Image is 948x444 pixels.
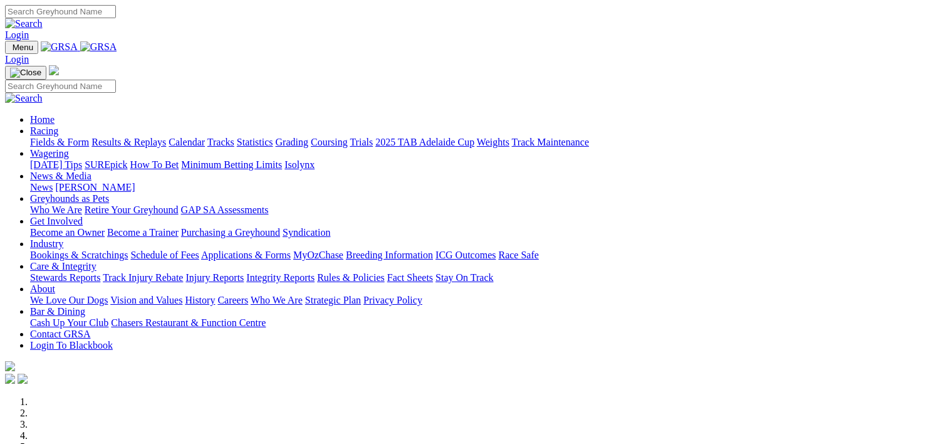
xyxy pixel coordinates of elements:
[5,5,116,18] input: Search
[30,204,943,216] div: Greyhounds as Pets
[375,137,474,147] a: 2025 TAB Adelaide Cup
[435,272,493,283] a: Stay On Track
[169,137,205,147] a: Calendar
[30,283,55,294] a: About
[41,41,78,53] img: GRSA
[10,68,41,78] img: Close
[80,41,117,53] img: GRSA
[5,361,15,371] img: logo-grsa-white.png
[181,227,280,238] a: Purchasing a Greyhound
[30,238,63,249] a: Industry
[5,374,15,384] img: facebook.svg
[30,148,69,159] a: Wagering
[30,317,108,328] a: Cash Up Your Club
[30,261,96,272] a: Care & Integrity
[251,295,303,305] a: Who We Are
[30,227,943,238] div: Get Involved
[30,137,89,147] a: Fields & Form
[237,137,273,147] a: Statistics
[18,374,28,384] img: twitter.svg
[305,295,361,305] a: Strategic Plan
[30,250,943,261] div: Industry
[30,272,943,283] div: Care & Integrity
[201,250,291,260] a: Applications & Forms
[103,272,183,283] a: Track Injury Rebate
[30,329,90,339] a: Contact GRSA
[435,250,496,260] a: ICG Outcomes
[30,227,105,238] a: Become an Owner
[49,65,59,75] img: logo-grsa-white.png
[477,137,509,147] a: Weights
[311,137,348,147] a: Coursing
[30,125,58,136] a: Racing
[30,137,943,148] div: Racing
[185,272,244,283] a: Injury Reports
[181,204,269,215] a: GAP SA Assessments
[130,159,179,170] a: How To Bet
[30,204,82,215] a: Who We Are
[276,137,308,147] a: Grading
[30,216,83,226] a: Get Involved
[30,340,113,351] a: Login To Blackbook
[217,295,248,305] a: Careers
[5,29,29,40] a: Login
[30,182,53,193] a: News
[5,80,116,93] input: Search
[55,182,135,193] a: [PERSON_NAME]
[5,66,46,80] button: Toggle navigation
[130,250,199,260] a: Schedule of Fees
[91,137,166,147] a: Results & Replays
[30,306,85,317] a: Bar & Dining
[30,171,91,181] a: News & Media
[5,93,43,104] img: Search
[85,204,179,215] a: Retire Your Greyhound
[284,159,315,170] a: Isolynx
[110,295,182,305] a: Vision and Values
[185,295,215,305] a: History
[512,137,589,147] a: Track Maintenance
[30,295,108,305] a: We Love Our Dogs
[5,54,29,65] a: Login
[5,41,38,54] button: Toggle navigation
[207,137,234,147] a: Tracks
[30,272,100,283] a: Stewards Reports
[30,250,128,260] a: Bookings & Scratchings
[30,295,943,306] div: About
[30,317,943,329] div: Bar & Dining
[30,159,943,171] div: Wagering
[317,272,385,283] a: Rules & Policies
[5,18,43,29] img: Search
[293,250,343,260] a: MyOzChase
[107,227,179,238] a: Become a Trainer
[30,114,55,125] a: Home
[30,159,82,170] a: [DATE] Tips
[85,159,127,170] a: SUREpick
[387,272,433,283] a: Fact Sheets
[246,272,315,283] a: Integrity Reports
[363,295,422,305] a: Privacy Policy
[13,43,33,52] span: Menu
[498,250,538,260] a: Race Safe
[111,317,266,328] a: Chasers Restaurant & Function Centre
[30,182,943,193] div: News & Media
[346,250,433,260] a: Breeding Information
[30,193,109,204] a: Greyhounds as Pets
[181,159,282,170] a: Minimum Betting Limits
[283,227,330,238] a: Syndication
[350,137,373,147] a: Trials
